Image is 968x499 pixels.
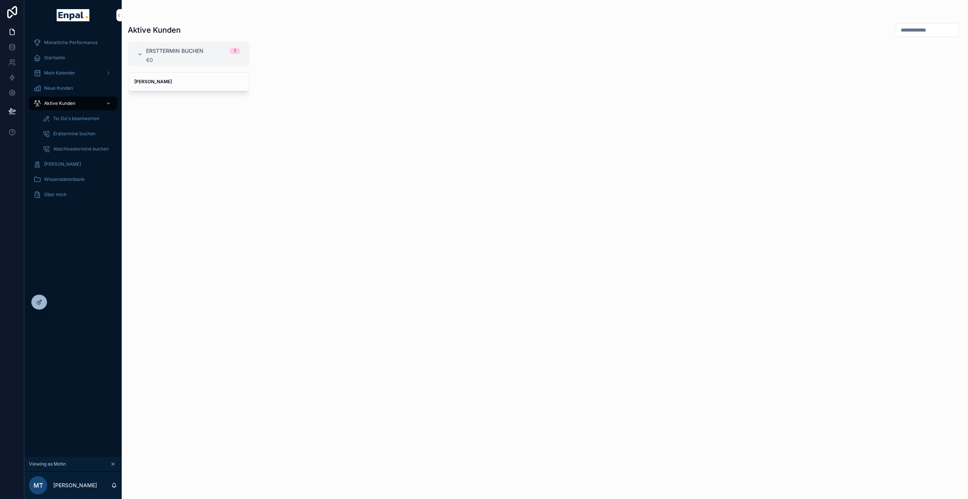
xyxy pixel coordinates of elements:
[29,461,66,467] span: Viewing as Metin
[29,51,117,65] a: Startseite
[128,25,181,35] h1: Aktive Kunden
[44,176,85,182] span: Wissensdatenbank
[53,131,95,137] span: Ersttermine buchen
[44,70,75,76] span: Mein Kalender
[134,79,172,84] strong: [PERSON_NAME]
[29,173,117,186] a: Wissensdatenbank
[38,142,117,156] a: Abschlusstermine buchen
[53,116,99,122] span: To-Do's beantworten
[38,127,117,141] a: Ersttermine buchen
[44,192,67,198] span: Über mich
[29,157,117,171] a: [PERSON_NAME]
[128,72,250,91] a: [PERSON_NAME]
[44,85,73,91] span: Neue Kunden
[29,66,117,80] a: Mein Kalender
[57,9,89,21] img: App logo
[146,47,203,55] span: Ersttermin buchen
[44,40,98,46] span: Monatliche Performance
[44,100,75,106] span: Aktive Kunden
[24,30,122,211] div: scrollable content
[53,146,109,152] span: Abschlusstermine buchen
[44,55,65,61] span: Startseite
[29,188,117,201] a: Über mich
[29,81,117,95] a: Neue Kunden
[44,161,81,167] span: [PERSON_NAME]
[146,57,240,63] div: €0
[53,482,97,489] p: [PERSON_NAME]
[38,112,117,125] a: To-Do's beantworten
[29,36,117,49] a: Monatliche Performance
[234,48,236,54] div: 1
[33,481,43,490] span: MT
[29,97,117,110] a: Aktive Kunden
